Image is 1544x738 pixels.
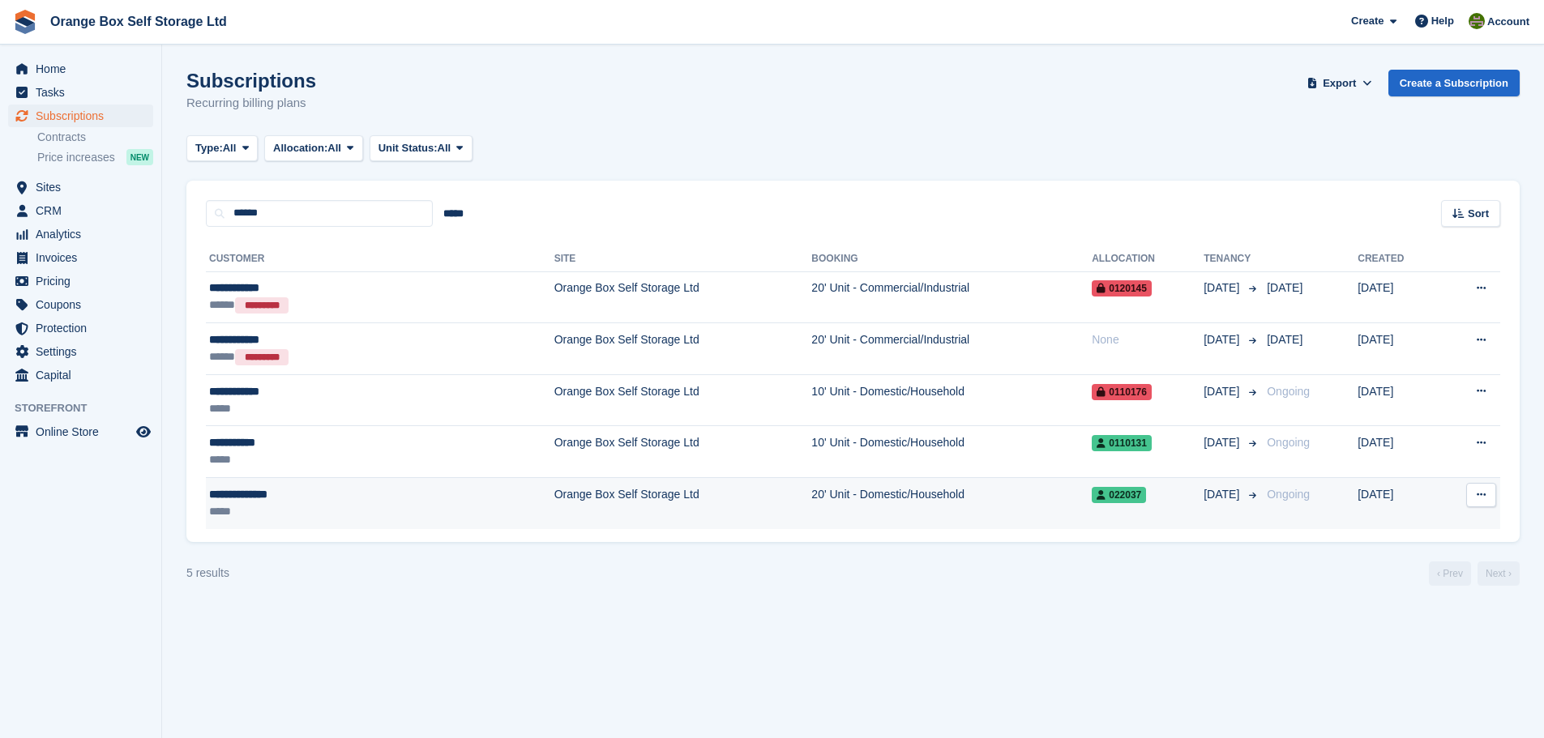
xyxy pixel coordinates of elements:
td: [DATE] [1358,478,1439,529]
a: Create a Subscription [1388,70,1520,96]
button: Unit Status: All [370,135,473,162]
th: Customer [206,246,554,272]
h1: Subscriptions [186,70,316,92]
a: menu [8,420,153,443]
th: Site [554,246,812,272]
span: [DATE] [1204,383,1242,400]
a: Price increases NEW [37,148,153,166]
span: Home [36,58,133,80]
div: 5 results [186,565,229,582]
span: Coupons [36,293,133,316]
a: Orange Box Self Storage Ltd [44,8,233,35]
span: Ongoing [1267,385,1310,398]
span: [DATE] [1204,331,1242,348]
span: Online Store [36,420,133,443]
th: Allocation [1092,246,1204,272]
td: [DATE] [1358,271,1439,323]
th: Created [1358,246,1439,272]
span: 0110176 [1092,384,1152,400]
span: Allocation: [273,140,327,156]
span: All [327,140,341,156]
span: Sites [36,176,133,198]
button: Type: All [186,135,258,162]
span: Export [1323,75,1356,92]
td: Orange Box Self Storage Ltd [554,374,812,426]
img: stora-icon-8386f47178a22dfd0bd8f6a31ec36ba5ce8667c1dd55bd0f319d3a0aa187defe.svg [13,10,37,34]
div: None [1092,331,1204,348]
td: Orange Box Self Storage Ltd [554,271,812,323]
span: Ongoing [1267,488,1310,501]
a: menu [8,270,153,292]
span: Create [1351,13,1384,29]
a: menu [8,223,153,245]
td: 20' Unit - Commercial/Industrial [811,323,1092,375]
a: Next [1478,561,1520,586]
a: Previous [1429,561,1471,586]
a: menu [8,105,153,127]
span: Settings [36,340,133,363]
td: 10' Unit - Domestic/Household [811,426,1092,478]
span: Pricing [36,270,133,292]
a: menu [8,317,153,339]
span: [DATE] [1204,486,1242,503]
td: [DATE] [1358,426,1439,478]
span: Unit Status: [379,140,438,156]
a: menu [8,246,153,269]
span: All [223,140,237,156]
span: Subscriptions [36,105,133,127]
td: Orange Box Self Storage Ltd [554,426,812,478]
nav: Page [1426,561,1523,586]
td: 20' Unit - Commercial/Industrial [811,271,1092,323]
td: [DATE] [1358,323,1439,375]
td: Orange Box Self Storage Ltd [554,478,812,529]
th: Booking [811,246,1092,272]
span: [DATE] [1267,281,1302,294]
td: 20' Unit - Domestic/Household [811,478,1092,529]
span: Sort [1468,206,1489,222]
span: Storefront [15,400,161,416]
span: [DATE] [1267,333,1302,346]
a: Preview store [134,422,153,442]
a: menu [8,293,153,316]
button: Allocation: All [264,135,363,162]
img: Pippa White [1469,13,1485,29]
p: Recurring billing plans [186,94,316,113]
span: Ongoing [1267,436,1310,449]
span: Capital [36,364,133,386]
span: 022037 [1092,487,1146,503]
a: menu [8,199,153,222]
a: menu [8,58,153,80]
span: Invoices [36,246,133,269]
span: Help [1431,13,1454,29]
td: Orange Box Self Storage Ltd [554,323,812,375]
a: menu [8,364,153,386]
td: [DATE] [1358,374,1439,426]
span: CRM [36,199,133,222]
span: Analytics [36,223,133,245]
span: Type: [195,140,223,156]
td: 10' Unit - Domestic/Household [811,374,1092,426]
span: [DATE] [1204,434,1242,451]
span: Tasks [36,81,133,104]
button: Export [1304,70,1375,96]
span: [DATE] [1204,279,1242,296]
span: Account [1487,14,1529,30]
a: menu [8,176,153,198]
a: menu [8,81,153,104]
span: 0120145 [1092,280,1152,296]
span: All [438,140,451,156]
th: Tenancy [1204,246,1260,272]
a: Contracts [37,130,153,145]
span: 0110131 [1092,435,1152,451]
div: NEW [126,149,153,165]
span: Price increases [37,150,115,165]
span: Protection [36,317,133,339]
a: menu [8,340,153,363]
